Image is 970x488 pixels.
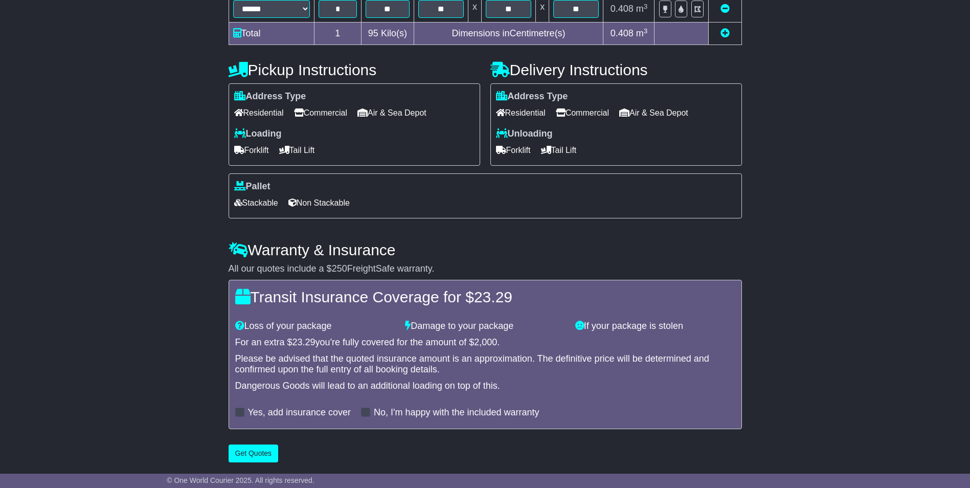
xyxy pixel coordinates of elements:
div: Damage to your package [400,321,570,332]
span: 23.29 [292,337,315,347]
div: Please be advised that the quoted insurance amount is an approximation. The definitive price will... [235,353,735,375]
span: m [636,28,648,38]
h4: Transit Insurance Coverage for $ [235,289,735,305]
span: 23.29 [474,289,512,305]
span: Residential [496,105,546,121]
button: Get Quotes [229,445,279,462]
span: 0.408 [611,4,634,14]
div: Loss of your package [230,321,400,332]
label: Loading [234,128,282,140]
span: 2,000 [474,337,497,347]
span: 0.408 [611,28,634,38]
td: Kilo(s) [362,23,414,45]
span: Commercial [294,105,347,121]
div: For an extra $ you're fully covered for the amount of $ . [235,337,735,348]
span: 95 [368,28,378,38]
span: Forklift [234,142,269,158]
label: No, I'm happy with the included warranty [374,407,539,418]
label: Address Type [234,91,306,102]
div: If your package is stolen [570,321,740,332]
sup: 3 [644,27,648,35]
label: Yes, add insurance cover [248,407,351,418]
span: Tail Lift [279,142,315,158]
h4: Warranty & Insurance [229,241,742,258]
span: Tail Lift [541,142,577,158]
td: 1 [314,23,362,45]
sup: 3 [644,3,648,10]
span: 250 [332,263,347,274]
span: Commercial [556,105,609,121]
span: Air & Sea Depot [619,105,688,121]
div: Dangerous Goods will lead to an additional loading on top of this. [235,381,735,392]
div: All our quotes include a $ FreightSafe warranty. [229,263,742,275]
span: Forklift [496,142,531,158]
span: Stackable [234,195,278,211]
label: Address Type [496,91,568,102]
label: Unloading [496,128,553,140]
span: Residential [234,105,284,121]
h4: Delivery Instructions [490,61,742,78]
td: Total [229,23,314,45]
span: © One World Courier 2025. All rights reserved. [167,476,314,484]
span: m [636,4,648,14]
td: Dimensions in Centimetre(s) [414,23,603,45]
a: Remove this item [720,4,730,14]
label: Pallet [234,181,270,192]
span: Air & Sea Depot [357,105,426,121]
a: Add new item [720,28,730,38]
h4: Pickup Instructions [229,61,480,78]
span: Non Stackable [288,195,350,211]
